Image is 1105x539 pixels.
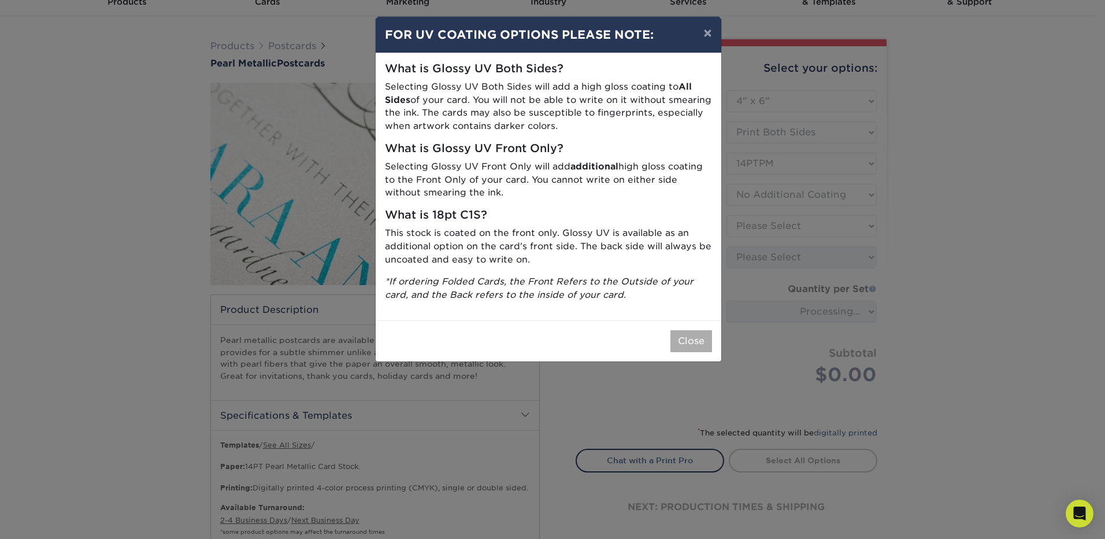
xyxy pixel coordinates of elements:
[385,227,712,266] p: This stock is coated on the front only. Glossy UV is available as an additional option on the car...
[670,330,712,352] button: Close
[570,161,618,172] strong: additional
[385,62,712,76] h5: What is Glossy UV Both Sides?
[385,80,712,133] p: Selecting Glossy UV Both Sides will add a high gloss coating to of your card. You will not be abl...
[694,17,721,49] button: ×
[1066,500,1093,527] div: Open Intercom Messenger
[385,160,712,200] p: Selecting Glossy UV Front Only will add high gloss coating to the Front Only of your card. You ca...
[385,81,692,105] strong: All Sides
[385,142,712,156] h5: What is Glossy UV Front Only?
[385,26,712,43] h4: FOR UV COATING OPTIONS PLEASE NOTE:
[385,209,712,222] h5: What is 18pt C1S?
[385,276,694,300] i: *If ordering Folded Cards, the Front Refers to the Outside of your card, and the Back refers to t...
